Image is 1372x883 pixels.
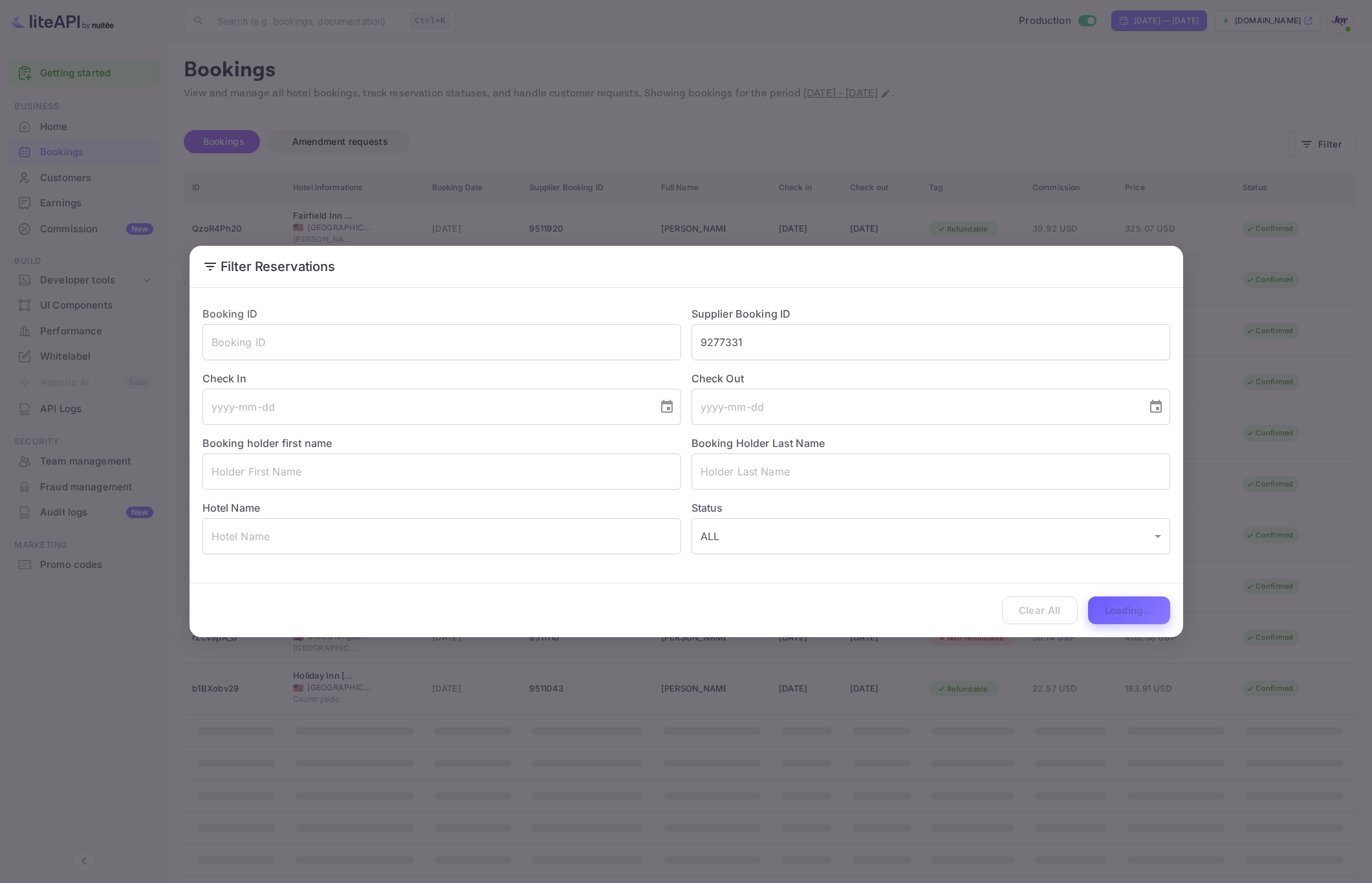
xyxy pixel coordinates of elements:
[202,453,681,490] input: Holder First Name
[202,307,258,320] label: Booking ID
[691,307,791,320] label: Supplier Booking ID
[202,501,261,514] label: Hotel Name
[202,371,681,386] label: Check In
[190,246,1183,287] h2: Filter Reservations
[202,389,649,425] input: yyyy-mm-dd
[202,324,681,360] input: Booking ID
[202,518,681,554] input: Hotel Name
[691,453,1170,490] input: Holder Last Name
[691,371,1170,386] label: Check Out
[691,389,1138,425] input: yyyy-mm-dd
[691,324,1170,360] input: Supplier Booking ID
[691,518,1170,554] div: ALL
[654,394,680,420] button: Choose date
[202,437,332,450] label: Booking holder first name
[691,500,1170,516] label: Status
[691,437,825,450] label: Booking Holder Last Name
[1143,394,1169,420] button: Choose date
